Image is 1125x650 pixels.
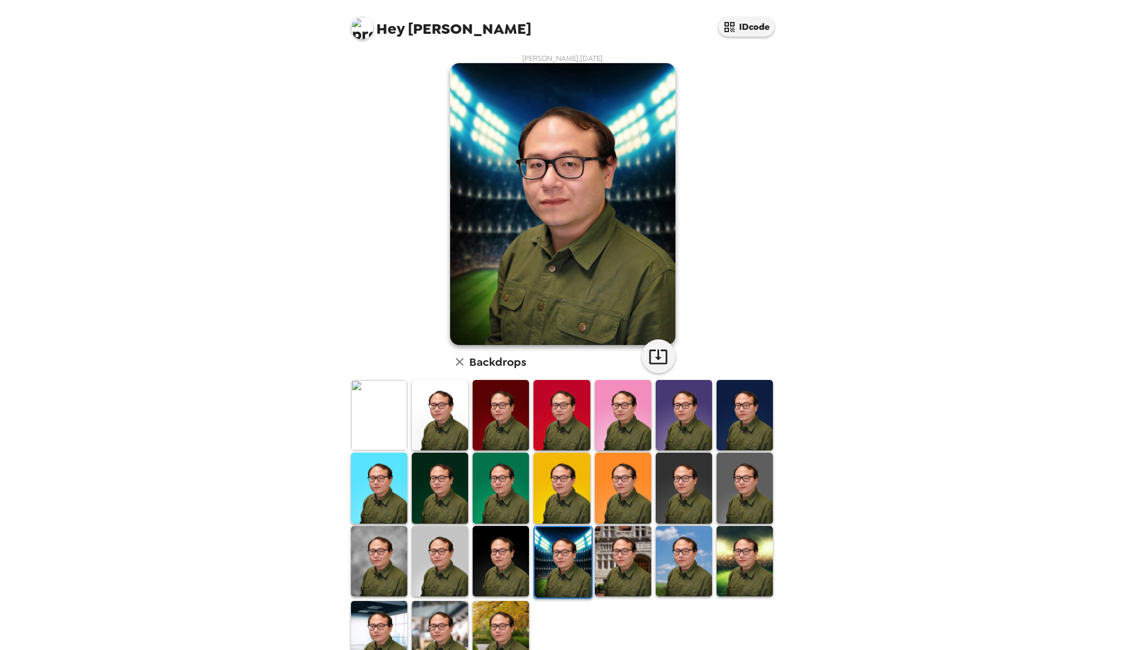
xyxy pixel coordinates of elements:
[351,11,531,37] span: [PERSON_NAME]
[351,17,373,39] img: profile pic
[450,63,675,345] img: user
[718,17,775,37] button: IDcode
[376,19,404,39] span: Hey
[469,353,526,371] h6: Backdrops
[351,380,407,450] img: Original
[522,54,603,63] span: [PERSON_NAME] , [DATE]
